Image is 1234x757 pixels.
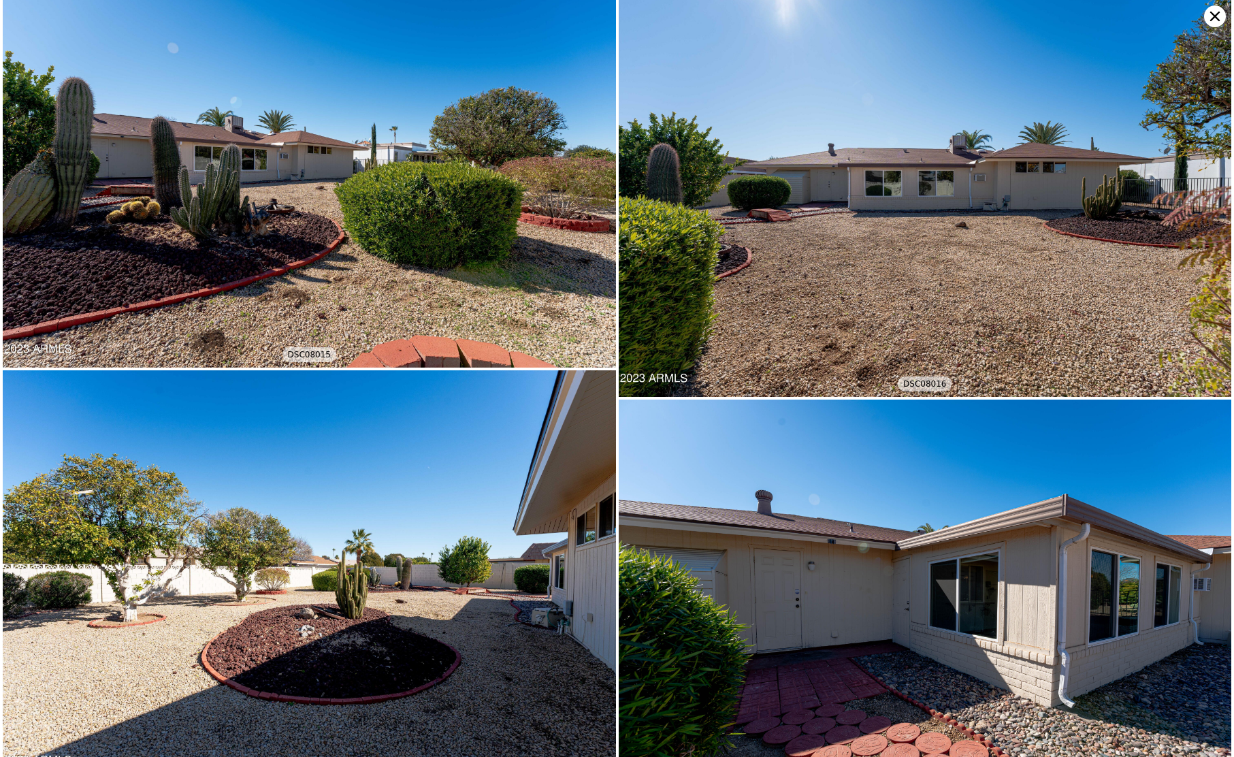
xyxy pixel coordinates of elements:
[898,376,952,391] div: DSC08016
[282,347,336,362] div: DSC08015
